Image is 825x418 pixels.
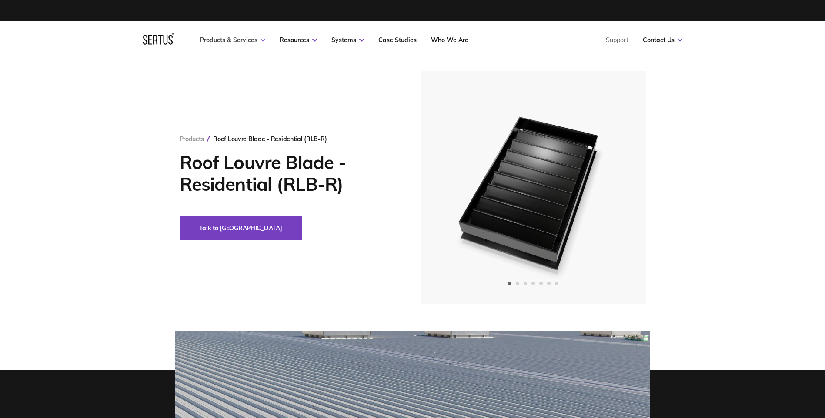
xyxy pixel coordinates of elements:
[516,282,519,285] span: Go to slide 2
[180,152,395,195] h1: Roof Louvre Blade - Residential (RLB-R)
[180,216,302,240] button: Talk to [GEOGRAPHIC_DATA]
[643,36,682,44] a: Contact Us
[200,36,265,44] a: Products & Services
[280,36,317,44] a: Resources
[431,36,468,44] a: Who We Are
[606,36,628,44] a: Support
[547,282,551,285] span: Go to slide 6
[331,36,364,44] a: Systems
[555,282,558,285] span: Go to slide 7
[524,282,527,285] span: Go to slide 3
[378,36,417,44] a: Case Studies
[531,282,535,285] span: Go to slide 4
[539,282,543,285] span: Go to slide 5
[180,135,204,143] a: Products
